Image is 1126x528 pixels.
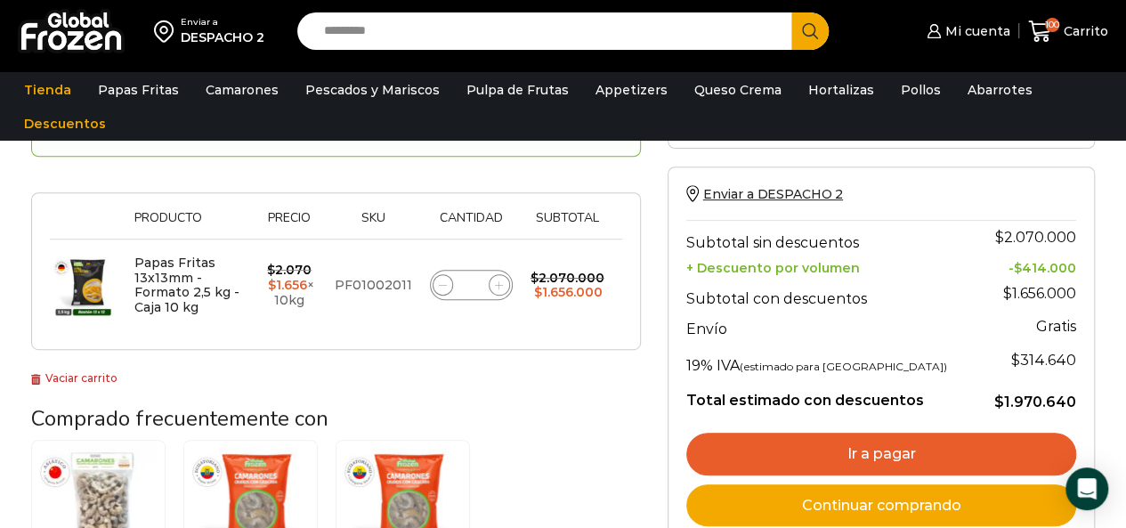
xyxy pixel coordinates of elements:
a: Hortalizas [799,73,883,107]
span: $ [995,229,1004,246]
span: $ [994,394,1004,410]
span: $ [267,262,275,278]
bdi: 1.656.000 [534,284,603,300]
span: $ [1014,260,1022,276]
a: Ir a pagar [686,433,1076,475]
bdi: 414.000 [1014,260,1076,276]
bdi: 1.656.000 [1003,285,1076,302]
a: Appetizers [587,73,676,107]
span: $ [268,277,276,293]
th: Producto [126,211,254,239]
a: Pescados y Mariscos [296,73,449,107]
th: + Descuento por volumen [686,256,976,276]
div: Open Intercom Messenger [1065,467,1108,510]
span: 314.640 [1011,352,1076,369]
td: - [976,256,1076,276]
bdi: 1.656 [268,277,307,293]
div: Enviar a [181,16,264,28]
a: Camarones [197,73,288,107]
span: $ [1011,352,1020,369]
th: Subtotal [522,211,613,239]
span: $ [1003,285,1012,302]
th: Cantidad [421,211,522,239]
span: $ [531,270,539,286]
th: 19% IVA [686,343,976,378]
a: Tienda [15,73,80,107]
div: DESPACHO 2 [181,28,264,46]
span: Carrito [1059,22,1108,40]
a: 100 Carrito [1028,11,1108,53]
a: Papas Fritas 13x13mm - Formato 2,5 kg - Caja 10 kg [134,255,239,315]
th: Precio [253,211,325,239]
bdi: 2.070.000 [531,270,604,286]
strong: Gratis [1036,318,1076,335]
a: Pulpa de Frutas [458,73,578,107]
a: Mi cuenta [922,13,1009,49]
bdi: 2.070.000 [995,229,1076,246]
img: address-field-icon.svg [154,16,181,46]
td: PF01002011 [326,239,421,331]
bdi: 1.970.640 [994,394,1076,410]
a: Descuentos [15,107,115,141]
th: Envío [686,312,976,343]
th: Subtotal con descuentos [686,276,976,312]
a: Papas Fritas [89,73,188,107]
small: (estimado para [GEOGRAPHIC_DATA]) [740,360,947,373]
a: Continuar comprando [686,484,1076,527]
input: Product quantity [458,272,483,297]
th: Total estimado con descuentos [686,378,976,412]
span: $ [534,284,542,300]
span: Comprado frecuentemente con [31,404,328,433]
span: 100 [1045,18,1059,32]
bdi: 2.070 [267,262,312,278]
a: Enviar a DESPACHO 2 [686,186,843,202]
a: Vaciar carrito [31,371,117,385]
span: Mi cuenta [941,22,1010,40]
button: Search button [791,12,829,50]
th: Sku [326,211,421,239]
a: Queso Crema [685,73,790,107]
span: Enviar a DESPACHO 2 [703,186,843,202]
th: Subtotal sin descuentos [686,220,976,256]
td: × 10kg [253,239,325,331]
a: Abarrotes [959,73,1041,107]
a: Pollos [892,73,950,107]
